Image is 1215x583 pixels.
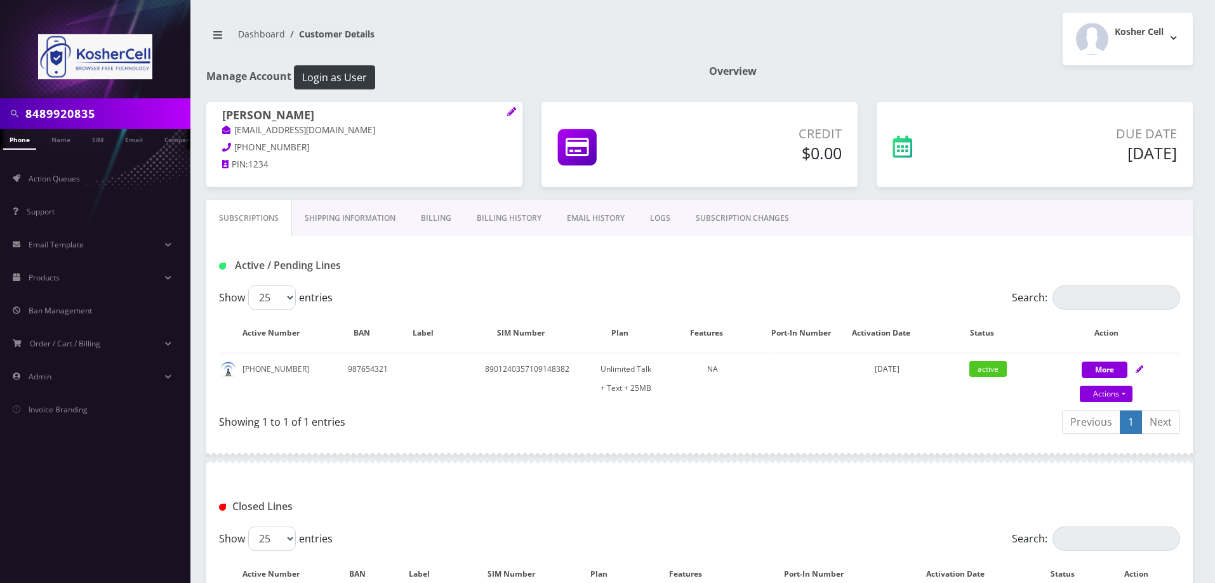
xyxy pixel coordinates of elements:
[25,102,187,126] input: Search in Company
[206,21,690,57] nav: breadcrumb
[219,527,333,551] label: Show entries
[1120,410,1142,434] a: 1
[1052,527,1180,551] input: Search:
[931,315,1045,351] th: Status: activate to sort column ascending
[29,239,84,250] span: Email Template
[222,124,375,137] a: [EMAIL_ADDRESS][DOMAIN_NAME]
[458,315,597,351] th: SIM Number: activate to sort column ascending
[402,315,457,351] th: Label: activate to sort column ascending
[29,272,60,283] span: Products
[1012,285,1180,310] label: Search:
[993,124,1177,143] p: Due Date
[408,200,464,237] a: Billing
[29,404,88,415] span: Invoice Branding
[1012,527,1180,551] label: Search:
[27,206,55,217] span: Support
[637,200,683,237] a: LOGS
[875,364,900,374] span: [DATE]
[656,353,769,404] td: NA
[248,285,296,310] select: Showentries
[771,315,844,351] th: Port-In Number: activate to sort column ascending
[285,27,375,41] li: Customer Details
[1052,285,1180,310] input: Search:
[335,315,401,351] th: BAN: activate to sort column ascending
[597,315,654,351] th: Plan: activate to sort column ascending
[219,259,527,272] h1: Active / Pending Lines
[29,173,80,184] span: Action Queues
[220,353,334,404] td: [PHONE_NUMBER]
[219,285,333,310] label: Show entries
[222,108,507,124] h1: [PERSON_NAME]
[119,129,149,148] a: Email
[1063,13,1193,65] button: Kosher Cell
[86,129,110,148] a: SIM
[248,527,296,551] select: Showentries
[206,65,690,89] h1: Manage Account
[29,305,92,316] span: Ban Management
[1062,410,1120,434] a: Previous
[656,315,769,351] th: Features: activate to sort column ascending
[294,65,375,89] button: Login as User
[45,129,77,148] a: Name
[220,362,236,377] img: default.png
[291,69,375,83] a: Login as User
[464,200,554,237] a: Billing History
[993,143,1177,162] h5: [DATE]
[219,263,226,270] img: Active / Pending Lines
[219,504,226,511] img: Closed Lines
[238,28,285,40] a: Dashboard
[220,315,334,351] th: Active Number: activate to sort column ascending
[969,361,1007,377] span: active
[684,124,842,143] p: Credit
[206,200,292,237] a: Subscriptions
[38,34,152,79] img: KosherCell
[30,338,100,349] span: Order / Cart / Billing
[335,353,401,404] td: 987654321
[554,200,637,237] a: EMAIL HISTORY
[709,65,1193,77] h1: Overview
[1046,315,1179,351] th: Action: activate to sort column ascending
[1080,386,1132,402] a: Actions
[292,200,408,237] a: Shipping Information
[1082,362,1127,378] button: More
[158,129,201,148] a: Company
[29,371,51,382] span: Admin
[683,200,802,237] a: SUBSCRIPTION CHANGES
[219,501,527,513] h1: Closed Lines
[248,159,269,170] span: 1234
[597,353,654,404] td: Unlimited Talk + Text + 25MB
[684,143,842,162] h5: $0.00
[1115,27,1164,37] h2: Kosher Cell
[234,141,309,153] span: [PHONE_NUMBER]
[845,315,930,351] th: Activation Date: activate to sort column ascending
[1141,410,1180,434] a: Next
[219,409,690,429] div: Showing 1 to 1 of 1 entries
[458,353,597,404] td: 8901240357109148382
[3,129,36,150] a: Phone
[222,159,248,171] a: PIN:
